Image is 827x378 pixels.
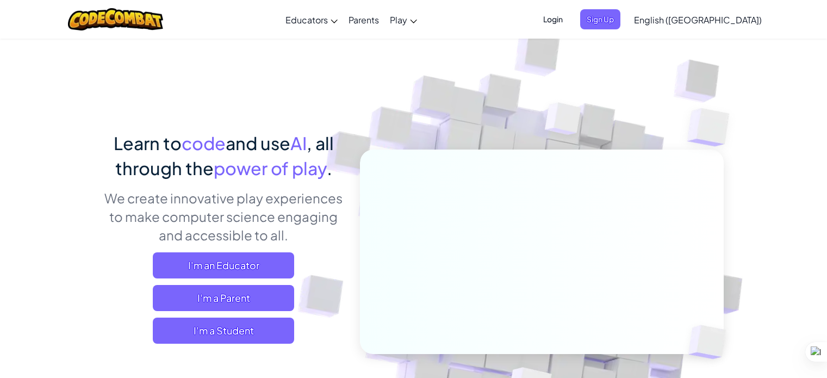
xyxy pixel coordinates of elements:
span: AI [290,132,307,154]
a: Educators [280,5,343,34]
p: We create innovative play experiences to make computer science engaging and accessible to all. [104,189,344,244]
span: Learn to [114,132,182,154]
a: Play [384,5,422,34]
a: English ([GEOGRAPHIC_DATA]) [629,5,767,34]
span: code [182,132,226,154]
a: I'm a Parent [153,285,294,311]
span: Educators [285,14,328,26]
span: Play [390,14,407,26]
button: Login [537,9,569,29]
span: English ([GEOGRAPHIC_DATA]) [634,14,762,26]
img: Overlap cubes [524,81,602,162]
img: Overlap cubes [666,82,760,173]
span: . [327,157,332,179]
img: CodeCombat logo [68,8,163,30]
button: I'm a Student [153,318,294,344]
span: power of play [214,157,327,179]
a: I'm an Educator [153,252,294,278]
button: Sign Up [580,9,620,29]
a: Parents [343,5,384,34]
span: and use [226,132,290,154]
